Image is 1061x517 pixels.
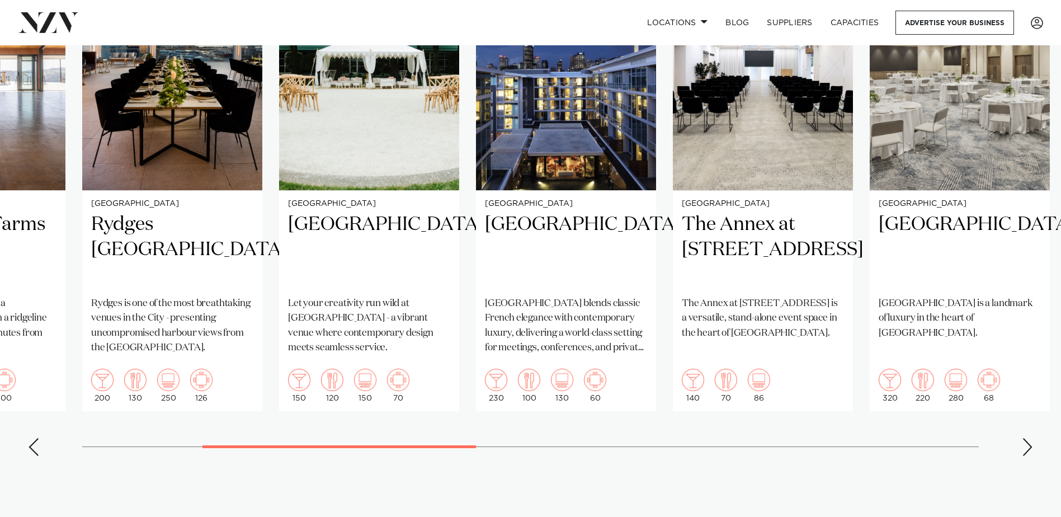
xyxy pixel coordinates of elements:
img: cocktail.png [485,369,507,391]
img: theatre.png [748,369,770,391]
div: 150 [288,369,310,402]
small: [GEOGRAPHIC_DATA] [682,200,844,208]
div: 68 [978,369,1000,402]
h2: Rydges [GEOGRAPHIC_DATA] [91,212,253,288]
a: Advertise your business [895,11,1014,35]
p: Let your creativity run wild at [GEOGRAPHIC_DATA] - a vibrant venue where contemporary design mee... [288,297,450,355]
div: 230 [485,369,507,402]
h2: [GEOGRAPHIC_DATA] [879,212,1041,288]
a: Locations [638,11,716,35]
img: dining.png [518,369,540,391]
img: cocktail.png [879,369,901,391]
a: SUPPLIERS [758,11,821,35]
img: dining.png [715,369,737,391]
img: meeting.png [978,369,1000,391]
p: The Annex at [STREET_ADDRESS] is a versatile, stand-alone event space in the heart of [GEOGRAPHIC... [682,297,844,341]
div: 280 [945,369,967,402]
img: cocktail.png [682,369,704,391]
small: [GEOGRAPHIC_DATA] [485,200,647,208]
img: cocktail.png [288,369,310,391]
img: theatre.png [354,369,376,391]
h2: The Annex at [STREET_ADDRESS] [682,212,844,288]
div: 130 [551,369,573,402]
h2: [GEOGRAPHIC_DATA] [288,212,450,288]
div: 140 [682,369,704,402]
div: 70 [387,369,409,402]
div: 150 [354,369,376,402]
div: 86 [748,369,770,402]
div: 126 [190,369,213,402]
div: 320 [879,369,901,402]
img: cocktail.png [91,369,114,391]
div: 130 [124,369,147,402]
div: 60 [584,369,606,402]
img: dining.png [124,369,147,391]
img: meeting.png [584,369,606,391]
img: theatre.png [551,369,573,391]
div: 120 [321,369,343,402]
p: Rydges is one of the most breathtaking venues in the City - presenting uncompromised harbour view... [91,297,253,355]
img: meeting.png [387,369,409,391]
div: 250 [157,369,180,402]
img: nzv-logo.png [18,12,79,32]
small: [GEOGRAPHIC_DATA] [91,200,253,208]
h2: [GEOGRAPHIC_DATA] [485,212,647,288]
div: 70 [715,369,737,402]
div: 200 [91,369,114,402]
small: [GEOGRAPHIC_DATA] [879,200,1041,208]
small: [GEOGRAPHIC_DATA] [288,200,450,208]
div: 100 [518,369,540,402]
img: theatre.png [157,369,180,391]
img: theatre.png [945,369,967,391]
a: BLOG [716,11,758,35]
img: dining.png [912,369,934,391]
img: dining.png [321,369,343,391]
div: 220 [912,369,934,402]
img: meeting.png [190,369,213,391]
a: Capacities [822,11,888,35]
p: [GEOGRAPHIC_DATA] blends classic French elegance with contemporary luxury, delivering a world-cla... [485,297,647,355]
p: [GEOGRAPHIC_DATA] is a landmark of luxury in the heart of [GEOGRAPHIC_DATA]. [879,297,1041,341]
